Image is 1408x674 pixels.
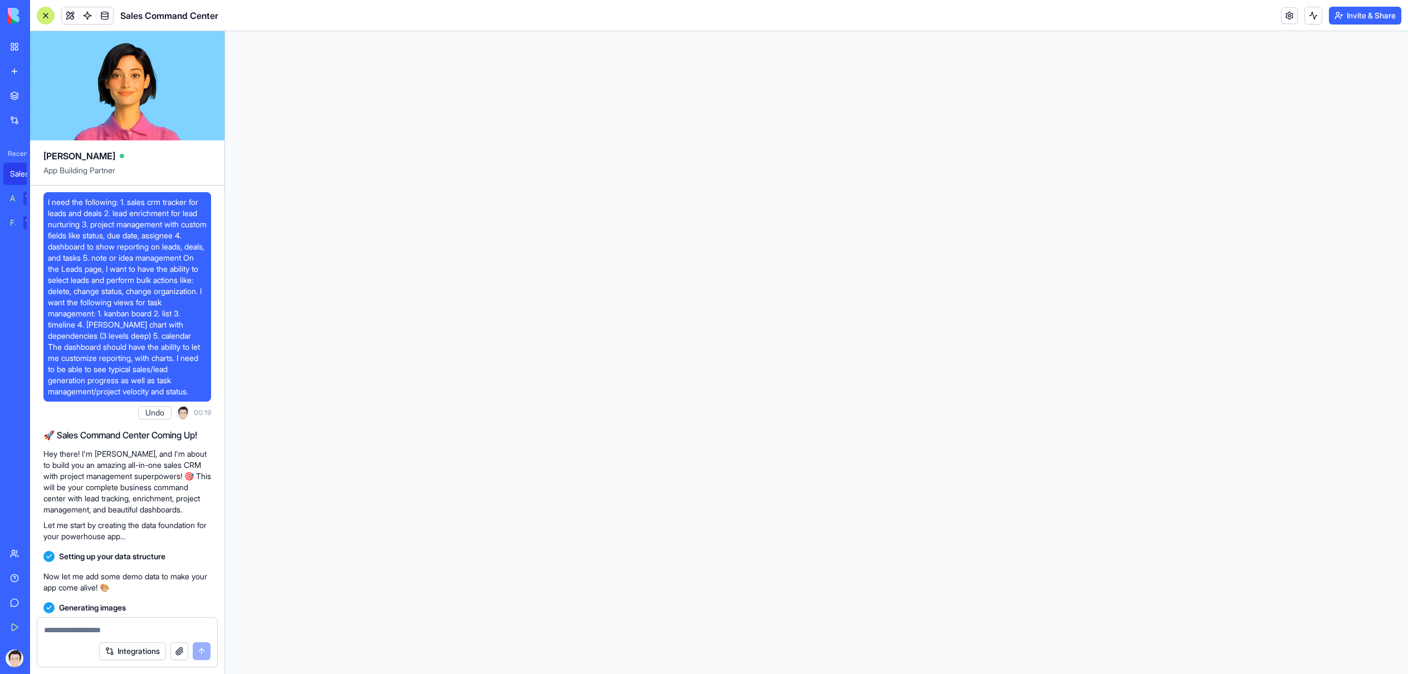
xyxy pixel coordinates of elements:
h2: 🚀 Sales Command Center Coming Up! [43,428,211,442]
button: Invite & Share [1329,7,1401,25]
div: TRY [23,216,41,229]
img: ACg8ocKlUbKIjLLxrAtg2vOX4pfkEzqiNq2uhTAsVpp_A97lSQMlgb6URg=s96-c [176,406,189,419]
div: Feedback Form [10,217,16,228]
button: Undo [138,406,172,419]
span: Sales Command Center [120,9,218,22]
span: Generating images [59,602,126,613]
div: AI Logo Generator [10,193,16,204]
img: ACg8ocKlUbKIjLLxrAtg2vOX4pfkEzqiNq2uhTAsVpp_A97lSQMlgb6URg=s96-c [6,649,23,667]
p: Hey there! I'm [PERSON_NAME], and I'm about to build you an amazing all-in-one sales CRM with pro... [43,448,211,515]
p: Now let me add some demo data to make your app come alive! 🎨 [43,571,211,593]
span: [PERSON_NAME] [43,149,115,163]
span: Setting up your data structure [59,551,165,562]
img: logo [8,8,77,23]
div: Sales Command Center [10,168,41,179]
span: App Building Partner [43,165,211,185]
span: 00:19 [194,408,211,417]
span: I need the following: 1. sales crm tracker for leads and deals 2. lead enrichment for lead nurtur... [48,197,207,397]
span: Recent [3,149,27,158]
p: Let me start by creating the data foundation for your powerhouse app... [43,520,211,542]
button: Integrations [99,642,166,660]
div: TRY [23,192,41,205]
a: AI Logo GeneratorTRY [3,187,48,209]
a: Feedback FormTRY [3,212,48,234]
a: Sales Command Center [3,163,48,185]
